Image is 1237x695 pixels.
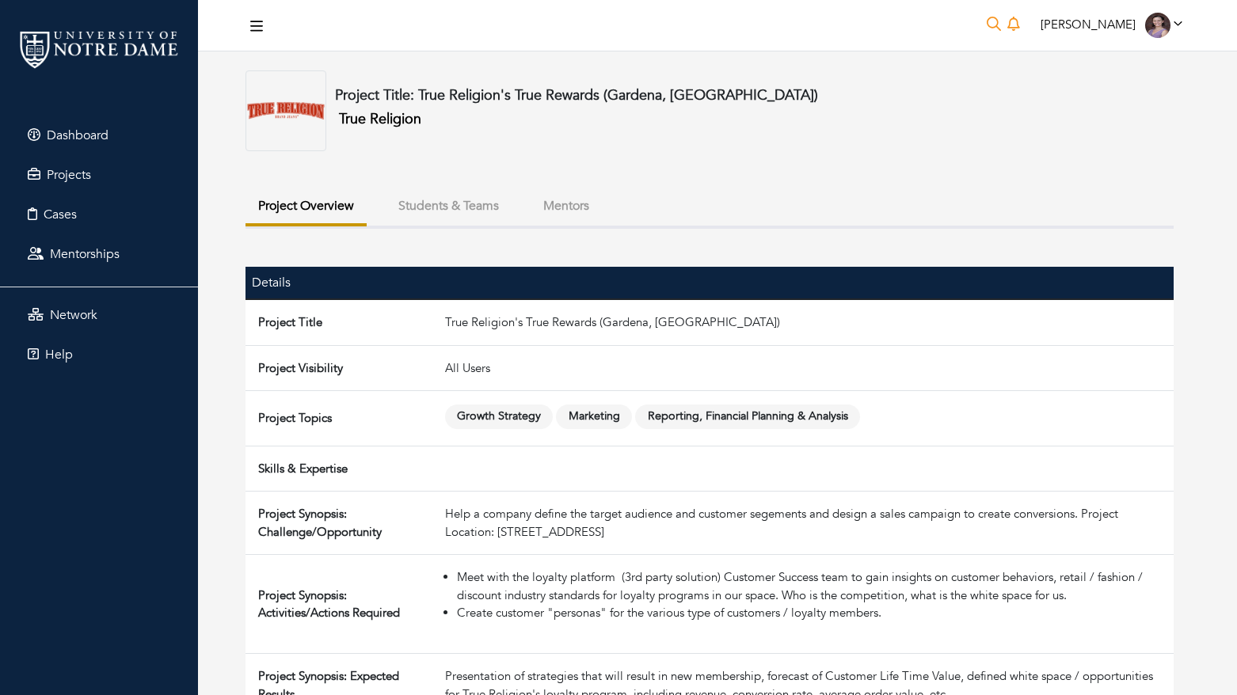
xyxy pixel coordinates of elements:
a: Dashboard [4,120,194,151]
span: Projects [47,166,91,184]
button: Mentors [531,189,602,223]
img: images.jpg [1145,13,1170,38]
td: Project Topics [245,391,439,446]
td: Project Synopsis: Challenge/Opportunity [245,492,439,555]
span: Reporting, Financial Planning & Analysis [635,404,860,429]
button: Project Overview [245,189,367,226]
span: Help [45,346,73,363]
a: Mentorships [4,238,194,270]
td: Project Synopsis: Activities/Actions Required [245,555,439,654]
span: Growth Strategy [445,404,554,429]
span: [PERSON_NAME] [1041,17,1136,32]
div: Project Title: True Religion's True Rewards (Gardena, [GEOGRAPHIC_DATA]) [335,87,818,104]
span: Marketing [556,404,632,429]
td: Project Visibility [245,345,439,391]
span: Dashboard [47,127,108,144]
a: Projects [4,159,194,191]
a: Help [4,339,194,370]
a: [PERSON_NAME] [1033,17,1189,32]
span: Mentorships [50,245,120,263]
td: True Religion's True Rewards (Gardena, [GEOGRAPHIC_DATA]) [439,299,1174,345]
li: Meet with the loyalty platform (3rd party solution) Customer Success team to gain insights on cus... [457,568,1167,604]
li: Create customer "personas" for the various type of customers / loyalty members. [457,604,1167,622]
img: true-religion-logo-vector.png [245,70,326,151]
img: nd_logo.png [16,28,182,71]
th: Details [245,267,439,299]
a: Cases [4,199,194,230]
td: Skills & Expertise [245,446,439,492]
a: True Religion [339,109,421,129]
a: Network [4,299,194,331]
td: Project Title [245,299,439,345]
span: Network [50,306,97,324]
button: Students & Teams [386,189,512,223]
div: Help a company define the target audience and customer segements and design a sales campaign to c... [445,505,1167,541]
td: All Users [439,345,1174,391]
span: Cases [44,206,77,223]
